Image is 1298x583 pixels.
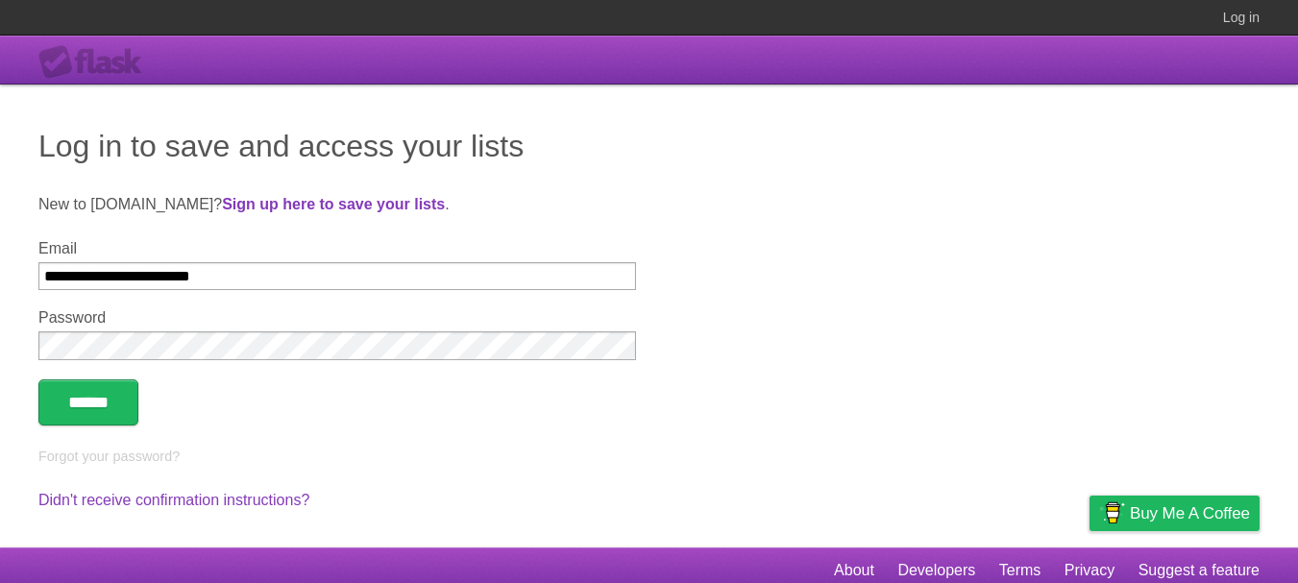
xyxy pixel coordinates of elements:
[222,196,445,212] a: Sign up here to save your lists
[1099,497,1125,529] img: Buy me a coffee
[38,240,636,257] label: Email
[38,193,1260,216] p: New to [DOMAIN_NAME]? .
[1130,497,1250,530] span: Buy me a coffee
[38,309,636,327] label: Password
[1090,496,1260,531] a: Buy me a coffee
[38,449,180,464] a: Forgot your password?
[38,492,309,508] a: Didn't receive confirmation instructions?
[38,45,154,80] div: Flask
[38,123,1260,169] h1: Log in to save and access your lists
